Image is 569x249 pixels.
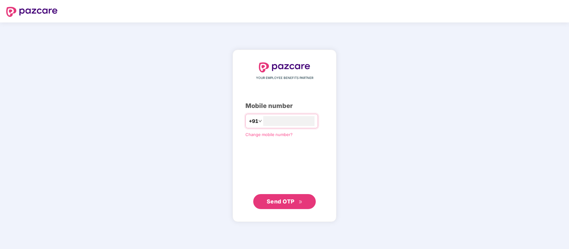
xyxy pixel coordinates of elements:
a: Change mobile number? [245,132,293,137]
div: Mobile number [245,101,324,111]
span: YOUR EMPLOYEE BENEFITS PARTNER [256,76,313,81]
button: Send OTPdouble-right [253,194,316,209]
span: Send OTP [267,198,295,205]
img: logo [6,7,58,17]
span: double-right [299,200,303,204]
span: down [258,119,262,123]
span: +91 [249,117,258,125]
img: logo [259,62,310,72]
